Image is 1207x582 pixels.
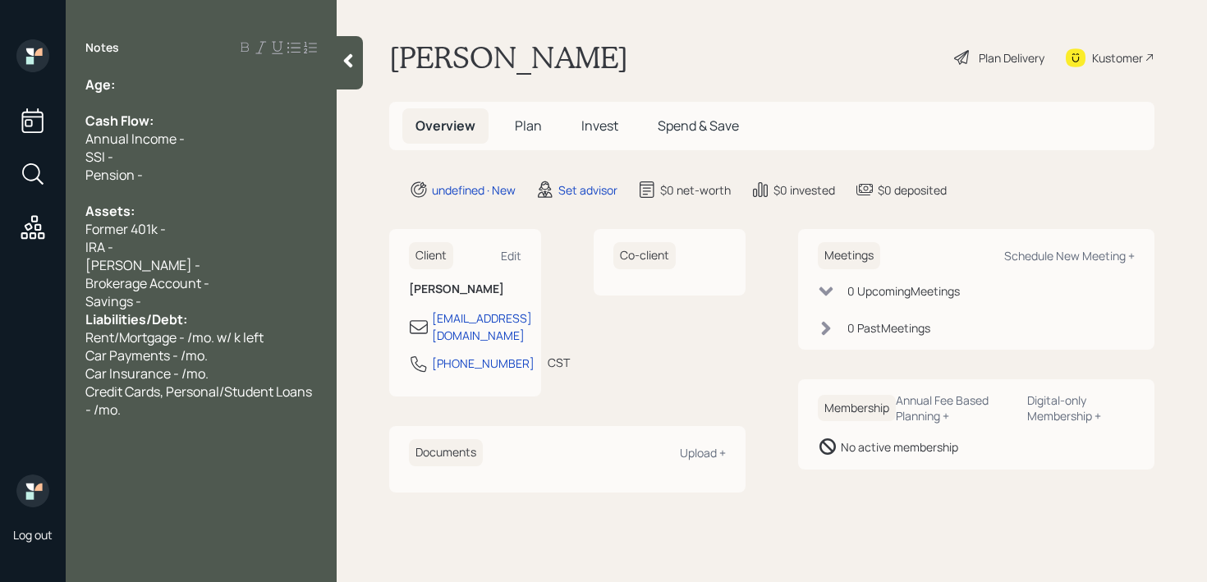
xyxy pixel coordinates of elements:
span: Annual Income - [85,130,185,148]
h6: Co-client [613,242,676,269]
h6: Membership [818,395,896,422]
h6: Meetings [818,242,880,269]
img: retirable_logo.png [16,474,49,507]
div: 0 Upcoming Meeting s [847,282,960,300]
div: Set advisor [558,181,617,199]
span: Spend & Save [658,117,739,135]
h6: [PERSON_NAME] [409,282,521,296]
span: [PERSON_NAME] - [85,256,200,274]
div: $0 deposited [878,181,947,199]
div: No active membership [841,438,958,456]
span: Former 401k - [85,220,166,238]
span: Pension - [85,166,143,184]
div: Edit [501,248,521,264]
span: Brokerage Account - [85,274,209,292]
div: [EMAIL_ADDRESS][DOMAIN_NAME] [432,309,532,344]
div: Schedule New Meeting + [1004,248,1135,264]
div: Log out [13,527,53,543]
span: Assets: [85,202,135,220]
span: Rent/Mortgage - /mo. w/ k left [85,328,264,346]
div: Annual Fee Based Planning + [896,392,1014,424]
div: Upload + [680,445,726,461]
div: 0 Past Meeting s [847,319,930,337]
div: $0 net-worth [660,181,731,199]
span: Liabilities/Debt: [85,310,187,328]
div: $0 invested [773,181,835,199]
span: Overview [415,117,475,135]
span: Plan [515,117,542,135]
span: Cash Flow: [85,112,154,130]
h1: [PERSON_NAME] [389,39,628,76]
h6: Documents [409,439,483,466]
span: Credit Cards, Personal/Student Loans - /mo. [85,383,314,419]
div: Plan Delivery [979,49,1044,66]
div: [PHONE_NUMBER] [432,355,535,372]
div: Kustomer [1092,49,1143,66]
span: SSI - [85,148,113,166]
div: Digital-only Membership + [1027,392,1135,424]
span: Savings - [85,292,141,310]
div: CST [548,354,570,371]
span: Car Payments - /mo. [85,346,208,364]
div: undefined · New [432,181,516,199]
span: IRA - [85,238,113,256]
span: Invest [581,117,618,135]
label: Notes [85,39,119,56]
span: Age: [85,76,115,94]
h6: Client [409,242,453,269]
span: Car Insurance - /mo. [85,364,209,383]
